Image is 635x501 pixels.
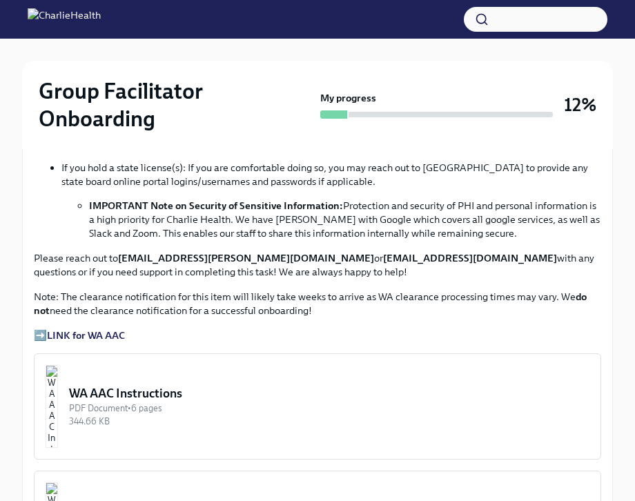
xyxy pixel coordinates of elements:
div: WA AAC Instructions [69,385,589,402]
button: WA AAC InstructionsPDF Document•6 pages344.66 KB [34,353,601,460]
h3: 12% [564,92,596,117]
img: WA AAC Instructions [46,365,58,448]
li: Protection and security of PHI and personal information is a high priority for Charlie Health. We... [89,199,601,240]
h2: Group Facilitator Onboarding [39,77,315,132]
a: LINK for WA AAC [47,329,125,342]
p: Please reach out to or with any questions or if you need support in completing this task! We are ... [34,251,601,279]
strong: do not [34,291,587,317]
div: 344.66 KB [69,415,589,428]
strong: My progress [320,91,376,105]
p: Note: The clearance notification for this item will likely take weeks to arrive as WA clearance p... [34,290,601,317]
strong: [EMAIL_ADDRESS][PERSON_NAME][DOMAIN_NAME] [118,252,374,264]
p: If you hold a state license(s): If you are comfortable doing so, you may reach out to [GEOGRAPHIC... [61,161,601,188]
img: CharlieHealth [28,8,101,30]
strong: [EMAIL_ADDRESS][DOMAIN_NAME] [383,252,557,264]
div: PDF Document • 6 pages [69,402,589,415]
p: ➡️ [34,328,601,342]
strong: IMPORTANT Note on Security of Sensitive Information: [89,199,343,212]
